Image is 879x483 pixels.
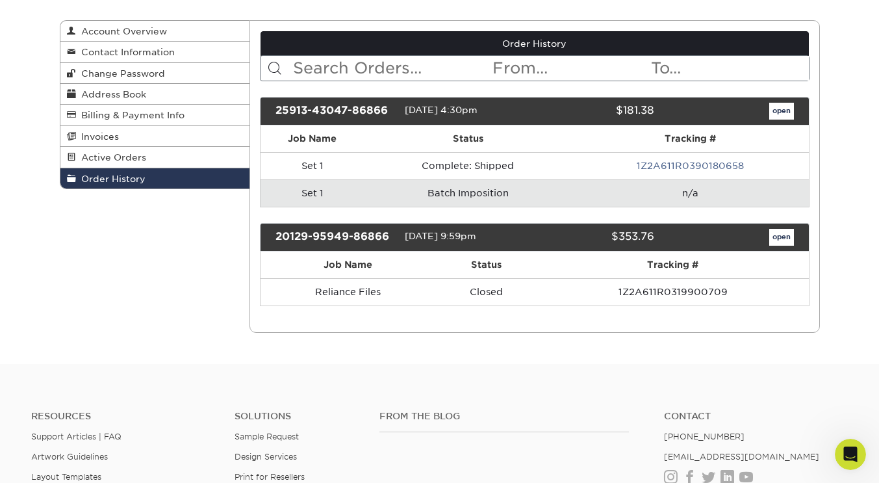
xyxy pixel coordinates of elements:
[24,202,40,217] img: Irene avatar
[405,231,476,241] span: [DATE] 9:59pm
[124,107,160,120] div: • [DATE]
[86,363,173,415] button: Messages
[835,439,866,470] iframe: Intercom live chat
[173,363,260,415] button: Help
[43,347,90,361] div: Primoprint
[31,472,101,482] a: Layout Templates
[60,63,250,84] a: Change Password
[43,203,90,216] div: Primoprint
[93,203,129,216] div: • [DATE]
[76,68,165,79] span: Change Password
[364,125,572,152] th: Status
[46,107,121,120] div: [PERSON_NAME]
[650,56,808,81] input: To...
[19,335,34,351] img: Jenny avatar
[664,432,745,441] a: [PHONE_NUMBER]
[261,31,809,56] a: Order History
[491,56,650,81] input: From...
[60,324,200,350] button: Send us a message
[525,103,664,120] div: $181.38
[60,84,250,105] a: Address Book
[228,5,251,29] div: Close
[261,152,364,179] td: Set 1
[235,432,299,441] a: Sample Request
[124,59,160,72] div: • [DATE]
[364,152,572,179] td: Complete: Shipped
[93,299,129,313] div: • [DATE]
[13,346,29,361] img: Erica avatar
[13,153,29,169] img: Erica avatar
[261,278,435,306] td: Reliance Files
[261,252,435,278] th: Job Name
[15,46,41,72] img: Profile image for Avery
[292,56,491,81] input: Search Orders...
[76,110,185,120] span: Billing & Payment Info
[60,21,250,42] a: Account Overview
[769,103,794,120] a: open
[261,125,364,152] th: Job Name
[76,26,167,36] span: Account Overview
[93,251,129,265] div: • [DATE]
[664,452,819,462] a: [EMAIL_ADDRESS][DOMAIN_NAME]
[769,229,794,246] a: open
[19,143,34,159] img: Jenny avatar
[76,47,175,57] span: Contact Information
[572,179,809,207] td: n/a
[24,298,40,313] img: Irene avatar
[537,252,808,278] th: Tracking #
[60,147,250,168] a: Active Orders
[24,250,40,265] img: Irene avatar
[266,229,405,246] div: 20129-95949-86866
[76,89,146,99] span: Address Book
[43,155,90,168] div: Primoprint
[664,411,848,422] a: Contact
[13,250,29,265] img: Erica avatar
[405,105,478,115] span: [DATE] 4:30pm
[537,278,808,306] td: 1Z2A611R0319900709
[19,191,34,207] img: Jenny avatar
[31,411,215,422] h4: Resources
[24,153,40,169] img: Irene avatar
[206,396,227,405] span: Help
[13,202,29,217] img: Erica avatar
[93,155,129,168] div: • [DATE]
[572,125,809,152] th: Tracking #
[96,6,166,28] h1: Messages
[24,346,40,361] img: Irene avatar
[235,472,305,482] a: Print for Resellers
[60,105,250,125] a: Billing & Payment Info
[46,59,121,72] div: [PERSON_NAME]
[31,432,121,441] a: Support Articles | FAQ
[435,252,538,278] th: Status
[19,239,34,255] img: Jenny avatar
[93,347,129,361] div: • [DATE]
[30,396,57,405] span: Home
[235,411,360,422] h4: Solutions
[235,452,297,462] a: Design Services
[525,229,664,246] div: $353.76
[76,174,146,184] span: Order History
[76,152,146,163] span: Active Orders
[76,131,119,142] span: Invoices
[435,278,538,306] td: Closed
[379,411,629,422] h4: From the Blog
[266,103,405,120] div: 25913-43047-86866
[15,94,41,120] img: Profile image for Matthew
[261,179,364,207] td: Set 1
[60,168,250,189] a: Order History
[364,179,572,207] td: Batch Imposition
[19,287,34,303] img: Jenny avatar
[637,161,744,171] a: 1Z2A611R0390180658
[31,452,108,462] a: Artwork Guidelines
[60,42,250,62] a: Contact Information
[43,251,90,265] div: Primoprint
[43,299,90,313] div: Primoprint
[105,396,155,405] span: Messages
[60,126,250,147] a: Invoices
[13,298,29,313] img: Erica avatar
